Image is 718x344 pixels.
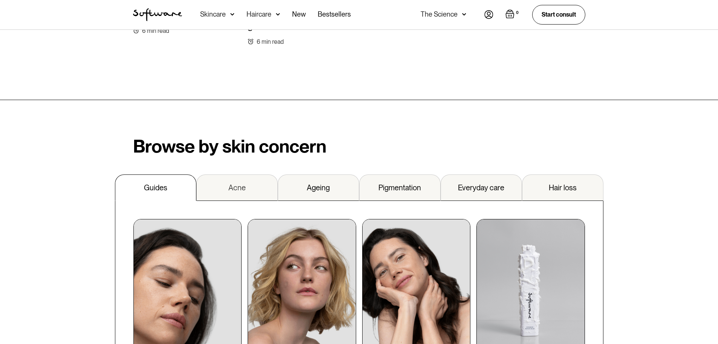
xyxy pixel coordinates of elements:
a: home [133,8,182,21]
img: arrow down [462,11,466,18]
div: Haircare [246,11,271,18]
img: arrow down [230,11,234,18]
div: Skincare [200,11,226,18]
div: 6 [257,38,260,45]
div: Pigmentation [378,183,421,192]
div: 6 [142,27,145,34]
div: Hair loss [549,183,577,192]
div: 0 [514,9,520,16]
div: The Science [421,11,458,18]
a: Open empty cart [505,9,520,20]
div: min read [262,38,284,45]
div: Acne [228,183,246,192]
div: Guides [144,183,167,192]
div: min read [147,27,169,34]
div: Everyday care [458,183,504,192]
div: Ageing [307,183,330,192]
img: arrow down [276,11,280,18]
h2: Browse by skin concern [133,136,585,156]
a: Start consult [532,5,585,24]
img: Software Logo [133,8,182,21]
